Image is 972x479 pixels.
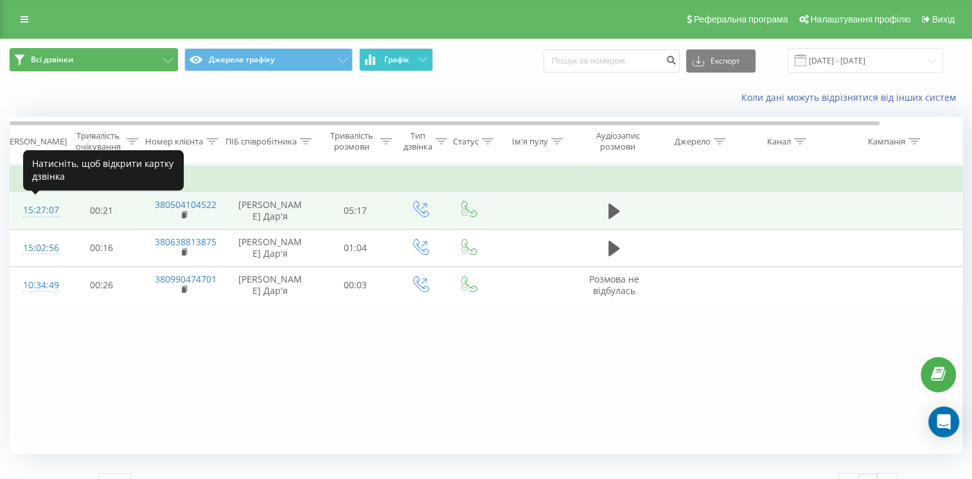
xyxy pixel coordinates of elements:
div: Open Intercom Messenger [928,406,959,437]
div: Статус [453,136,479,147]
td: [PERSON_NAME] Дар'я [225,192,315,229]
span: Розмова не відбулась [589,273,639,297]
div: Аудіозапис розмови [587,130,649,152]
div: 15:27:07 [23,198,49,223]
div: 15:02:56 [23,236,49,261]
td: 00:26 [62,266,142,304]
button: Джерела трафіку [184,48,353,71]
a: 380990474701 [155,273,216,285]
span: Налаштування профілю [810,14,910,24]
span: Вихід [932,14,955,24]
span: Графік [384,55,409,64]
td: 00:16 [62,229,142,266]
div: ПІБ співробітника [225,136,297,147]
div: Канал [767,136,791,147]
td: 00:21 [62,192,142,229]
td: 01:04 [315,229,396,266]
div: 10:34:49 [23,273,49,298]
div: Номер клієнта [145,136,203,147]
div: Тип дзвінка [403,130,432,152]
td: [PERSON_NAME] Дар'я [225,229,315,266]
div: Натисніть, щоб відкрити картку дзвінка [23,150,184,190]
div: Джерело [675,136,711,147]
button: Експорт [686,49,756,73]
td: 05:17 [315,192,396,229]
a: 380638813875 [155,236,216,248]
a: Коли дані можуть відрізнятися вiд інших систем [741,91,962,103]
input: Пошук за номером [543,49,680,73]
div: Кампанія [868,136,905,147]
div: Тривалість розмови [326,130,377,152]
td: 00:03 [315,266,396,304]
div: Тривалість очікування [73,130,123,152]
span: Реферальна програма [694,14,788,24]
div: [PERSON_NAME] [2,136,67,147]
td: [PERSON_NAME] Дар'я [225,266,315,304]
button: Графік [359,48,433,71]
a: 380504104522 [155,198,216,211]
button: Всі дзвінки [10,48,178,71]
span: Всі дзвінки [31,55,73,65]
div: Ім'я пулу [512,136,548,147]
